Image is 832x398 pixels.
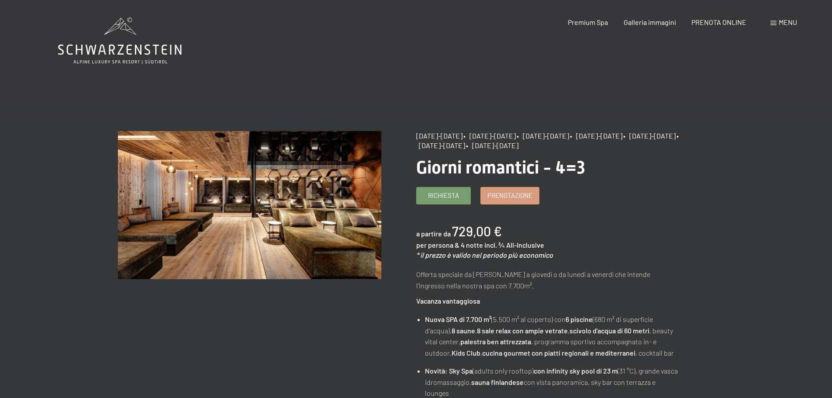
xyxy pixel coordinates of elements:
[466,141,518,149] span: • [DATE]-[DATE]
[425,315,491,323] strong: Nuova SPA di 7.700 m²
[482,349,635,357] strong: cucina gourmet con piatti regionali e mediterranei
[481,187,539,204] a: Prenotazione
[484,241,544,249] span: incl. ¾ All-Inclusive
[471,378,524,386] strong: sauna finlandese
[452,326,475,335] strong: 8 saune
[416,157,585,178] span: Giorni romantici - 4=3
[460,337,531,346] strong: palestra ben attrezzata
[452,223,502,239] b: 729,00 €
[623,132,676,140] span: • [DATE]-[DATE]
[779,18,797,26] span: Menu
[417,187,470,204] a: Richiesta
[477,326,568,335] strong: 8 sale relax con ampie vetrate
[568,18,608,26] a: Premium Spa
[428,191,459,200] span: Richiesta
[416,132,463,140] span: [DATE]-[DATE]
[517,132,569,140] span: • [DATE]-[DATE]
[534,367,618,375] strong: con infinity sky pool di 23 m
[461,241,483,249] span: 4 notte
[416,241,459,249] span: per persona &
[570,326,649,335] strong: scivolo d'acqua di 60 metri
[487,191,532,200] span: Prenotazione
[416,269,680,291] p: Offerta speciale da [PERSON_NAME] a giovedì o da lunedì a venerdì che intende l'ingresso nella no...
[425,314,679,358] li: (5.500 m² al coperto) con (680 m² di superficie d'acqua), , , , beauty vital center, , programma ...
[691,18,746,26] a: PRENOTA ONLINE
[118,131,381,279] img: Giorni romantici - 4=3
[425,367,473,375] strong: Novità: Sky Spa
[416,251,553,259] em: * il prezzo è valido nel periodo più economico
[416,297,480,305] strong: Vacanza vantaggiosa
[416,229,451,238] span: a partire da
[463,132,516,140] span: • [DATE]-[DATE]
[570,132,622,140] span: • [DATE]-[DATE]
[566,315,593,323] strong: 6 piscine
[624,18,676,26] a: Galleria immagini
[452,349,480,357] strong: Kids Club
